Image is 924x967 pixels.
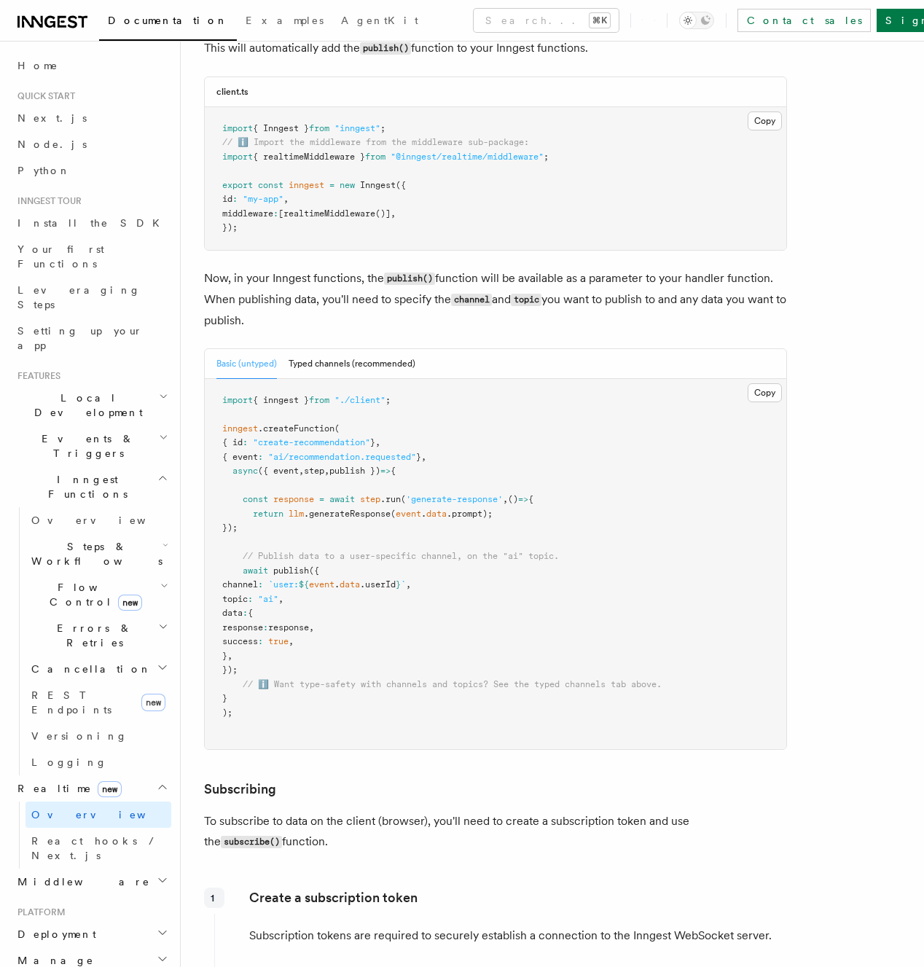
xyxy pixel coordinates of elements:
[222,522,238,533] span: });
[17,165,71,176] span: Python
[99,4,237,41] a: Documentation
[204,888,224,908] div: 1
[17,325,143,351] span: Setting up your app
[222,594,248,604] span: topic
[309,622,314,633] span: ,
[278,208,283,219] span: [
[243,679,662,689] span: // ℹ️ Want type-safety with channels and topics? See the typed channels tab above.
[12,927,96,941] span: Deployment
[26,802,171,828] a: Overview
[222,423,258,434] span: inngest
[243,494,268,504] span: const
[289,509,304,519] span: llm
[17,243,104,270] span: Your first Functions
[108,15,228,26] span: Documentation
[451,294,492,306] code: channel
[329,466,380,476] span: publish })
[222,222,238,232] span: });
[258,594,278,604] span: "ai"
[26,507,171,533] a: Overview
[222,651,227,661] span: }
[12,318,171,359] a: Setting up your app
[12,466,171,507] button: Inngest Functions
[17,58,58,73] span: Home
[141,694,165,711] span: new
[396,509,421,519] span: event
[258,423,334,434] span: .createFunction
[258,579,263,590] span: :
[232,194,238,204] span: :
[329,180,334,190] span: =
[324,466,329,476] span: ,
[748,383,782,402] button: Copy
[360,579,396,590] span: .userId
[380,123,385,133] span: ;
[590,13,610,28] kbd: ⌘K
[360,42,411,55] code: publish()
[12,210,171,236] a: Install the SDK
[31,756,107,768] span: Logging
[370,437,375,447] span: }
[12,105,171,131] a: Next.js
[243,194,283,204] span: "my-app"
[268,452,416,462] span: "ai/recommendation.requested"
[289,349,415,379] button: Typed channels (recommended)
[273,565,309,576] span: publish
[12,391,159,420] span: Local Development
[222,152,253,162] span: import
[263,622,268,633] span: :
[341,15,418,26] span: AgentKit
[12,874,150,889] span: Middleware
[391,208,396,219] span: ,
[304,509,391,519] span: .generateResponse
[12,472,157,501] span: Inngest Functions
[365,152,385,162] span: from
[273,208,278,219] span: :
[334,123,380,133] span: "inngest"
[243,565,268,576] span: await
[12,921,171,947] button: Deployment
[503,494,508,504] span: ,
[222,137,529,147] span: // ℹ️ Import the middleware from the middleware sub-package:
[221,836,282,848] code: subscribe()
[222,608,243,618] span: data
[26,749,171,775] a: Logging
[26,723,171,749] a: Versioning
[253,509,283,519] span: return
[253,395,309,405] span: { inngest }
[17,112,87,124] span: Next.js
[12,507,171,775] div: Inngest Functions
[12,90,75,102] span: Quick start
[258,636,263,646] span: :
[222,123,253,133] span: import
[406,579,411,590] span: ,
[474,9,619,32] button: Search...⌘K
[340,180,355,190] span: new
[401,579,406,590] span: `
[528,494,533,504] span: {
[17,138,87,150] span: Node.js
[319,494,324,504] span: =
[12,385,171,426] button: Local Development
[12,426,171,466] button: Events & Triggers
[26,574,171,615] button: Flow Controlnew
[258,180,283,190] span: const
[243,551,559,561] span: // Publish data to a user-specific channel, on the "ai" topic.
[243,608,248,618] span: :
[253,123,309,133] span: { Inngest }
[12,370,60,382] span: Features
[222,693,227,703] span: }
[227,651,232,661] span: ,
[396,579,401,590] span: }
[222,452,258,462] span: { event
[204,811,787,853] p: To subscribe to data on the client (browser), you'll need to create a subscription token and use ...
[17,217,168,229] span: Install the SDK
[12,236,171,277] a: Your first Functions
[375,437,380,447] span: ,
[26,656,171,682] button: Cancellation
[31,835,160,861] span: React hooks / Next.js
[544,152,549,162] span: ;
[421,509,426,519] span: .
[375,208,391,219] span: ()]
[289,636,294,646] span: ,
